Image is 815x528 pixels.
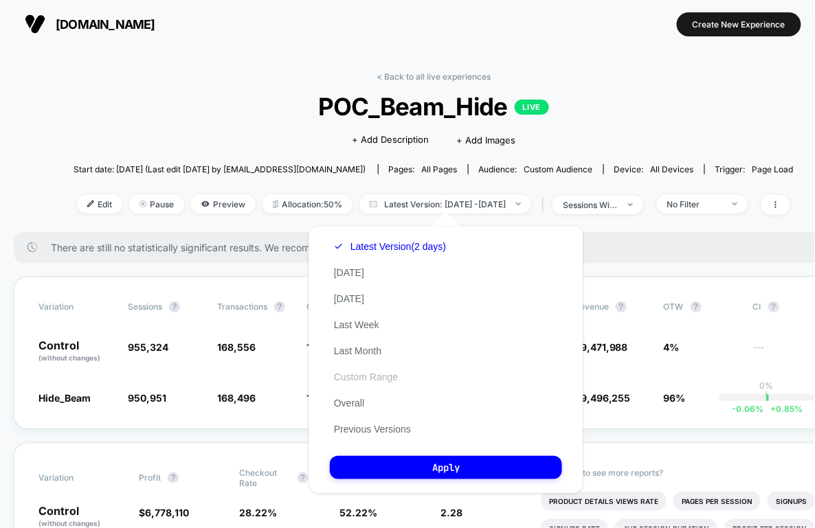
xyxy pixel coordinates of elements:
button: Overall [330,397,368,409]
span: Preview [191,195,256,214]
button: ? [691,301,702,312]
button: ? [616,301,627,312]
span: + Add Images [456,135,515,146]
span: 168,556 [217,341,256,353]
span: Latest Version: [DATE] - [DATE] [359,195,531,214]
span: 950,951 [128,392,166,404]
button: ? [168,472,179,483]
span: Variation [38,468,114,488]
div: No Filter [667,199,722,209]
span: all pages [422,164,458,174]
span: Profit [139,472,161,483]
span: 52.22 % [340,507,378,518]
button: ? [169,301,180,312]
button: Last Week [330,319,383,331]
img: edit [87,200,94,207]
img: end [516,203,521,205]
button: ? [768,301,779,312]
img: calendar [370,200,377,207]
span: Transactions [217,301,267,312]
span: 96% [664,392,686,404]
button: Custom Range [330,371,402,383]
span: Custom Audience [524,164,593,174]
span: all devices [651,164,694,174]
button: Previous Versions [330,423,415,435]
li: Pages Per Session [673,492,761,511]
span: Sessions [128,301,162,312]
span: + [771,404,777,414]
span: 4% [664,341,680,353]
img: end [733,203,737,205]
span: 2.28 [440,507,462,518]
p: Control [38,340,114,363]
span: 0.85 % [764,404,803,414]
p: | [766,391,768,401]
span: Device: [603,164,704,174]
div: Pages: [389,164,458,174]
span: POC_Beam_Hide [110,92,758,121]
span: $ [574,341,628,353]
div: Audience: [479,164,593,174]
span: Checkout Rate [240,468,291,488]
div: Trigger: [715,164,794,174]
li: Product Details Views Rate [541,492,667,511]
div: sessions with impression [563,200,618,210]
span: $ [574,392,631,404]
button: ? [274,301,285,312]
button: Apply [330,456,562,479]
img: end [628,203,633,206]
button: [DATE] [330,266,368,279]
span: 6,778,110 [145,507,189,518]
span: + Add Description [352,133,429,147]
span: Allocation: 50% [263,195,353,214]
span: Pause [129,195,184,214]
span: | [538,195,552,215]
button: Latest Version(2 days) [330,240,450,253]
button: Last Month [330,345,386,357]
img: end [139,200,146,207]
span: OTW [664,301,739,312]
span: [DOMAIN_NAME] [56,17,155,32]
span: Page Load [752,164,794,174]
img: rebalance [273,200,278,208]
p: LIVE [515,100,549,115]
li: Signups [768,492,815,511]
span: Variation [38,301,114,312]
span: 28.22 % [240,507,278,518]
a: < Back to all live experiences [377,71,491,82]
button: Create New Experience [677,12,801,36]
span: 9,471,988 [581,341,628,353]
span: Edit [77,195,122,214]
p: 0% [760,380,774,391]
span: 9,496,255 [581,392,631,404]
span: $ [139,507,189,518]
span: (without changes) [38,354,100,362]
button: [DOMAIN_NAME] [21,13,159,35]
span: 168,496 [217,392,256,404]
span: -0.06 % [733,404,764,414]
button: [DATE] [330,292,368,305]
span: (without changes) [38,519,100,527]
img: Visually logo [25,14,45,34]
span: Hide_Beam [38,392,91,404]
span: 955,324 [128,341,168,353]
span: Start date: [DATE] (Last edit [DATE] by [EMAIL_ADDRESS][DOMAIN_NAME]) [74,164,366,174]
